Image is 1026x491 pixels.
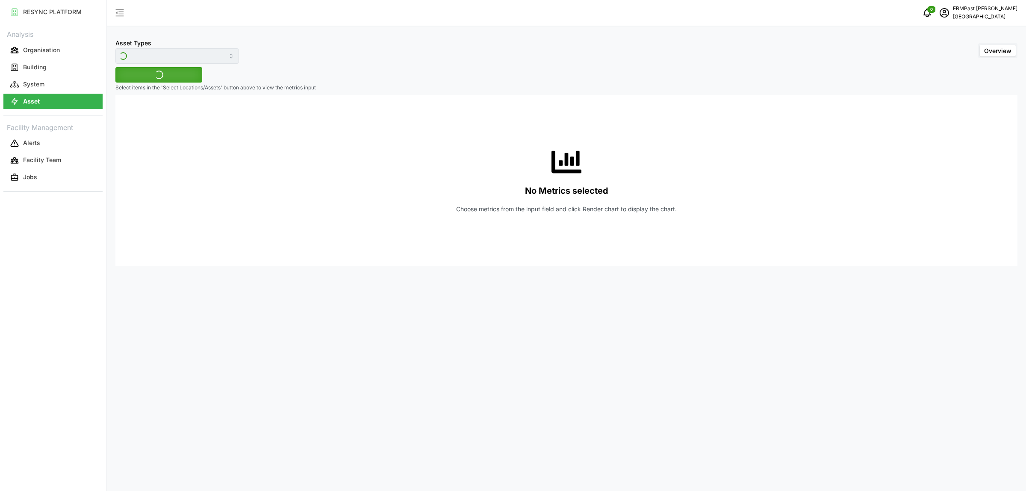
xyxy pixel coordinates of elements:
a: Alerts [3,135,103,152]
button: Alerts [3,136,103,151]
p: [GEOGRAPHIC_DATA] [953,13,1017,21]
button: Facility Team [3,153,103,168]
p: Alerts [23,139,40,147]
p: Select items in the 'Select Locations/Assets' button above to view the metrics input [115,84,1017,92]
p: Choose metrics from the input field and click Render chart to display the chart. [456,205,677,213]
button: System [3,77,103,92]
a: RESYNC PLATFORM [3,3,103,21]
a: Organisation [3,41,103,59]
button: schedule [936,4,953,21]
a: Asset [3,93,103,110]
button: Asset [3,94,103,109]
button: Building [3,59,103,75]
a: System [3,76,103,93]
p: Facility Team [23,156,61,164]
p: System [23,80,44,89]
span: 0 [930,6,933,12]
button: RESYNC PLATFORM [3,4,103,20]
p: Organisation [23,46,60,54]
span: Overview [984,47,1011,54]
a: Jobs [3,169,103,186]
button: Jobs [3,170,103,185]
p: EBMPast [PERSON_NAME] [953,5,1017,13]
p: Asset [23,97,40,106]
a: Building [3,59,103,76]
p: No Metrics selected [525,184,608,198]
label: Asset Types [115,38,151,48]
p: RESYNC PLATFORM [23,8,82,16]
button: notifications [919,4,936,21]
p: Analysis [3,27,103,40]
p: Facility Management [3,121,103,133]
button: Organisation [3,42,103,58]
p: Building [23,63,47,71]
a: Facility Team [3,152,103,169]
p: Jobs [23,173,37,181]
